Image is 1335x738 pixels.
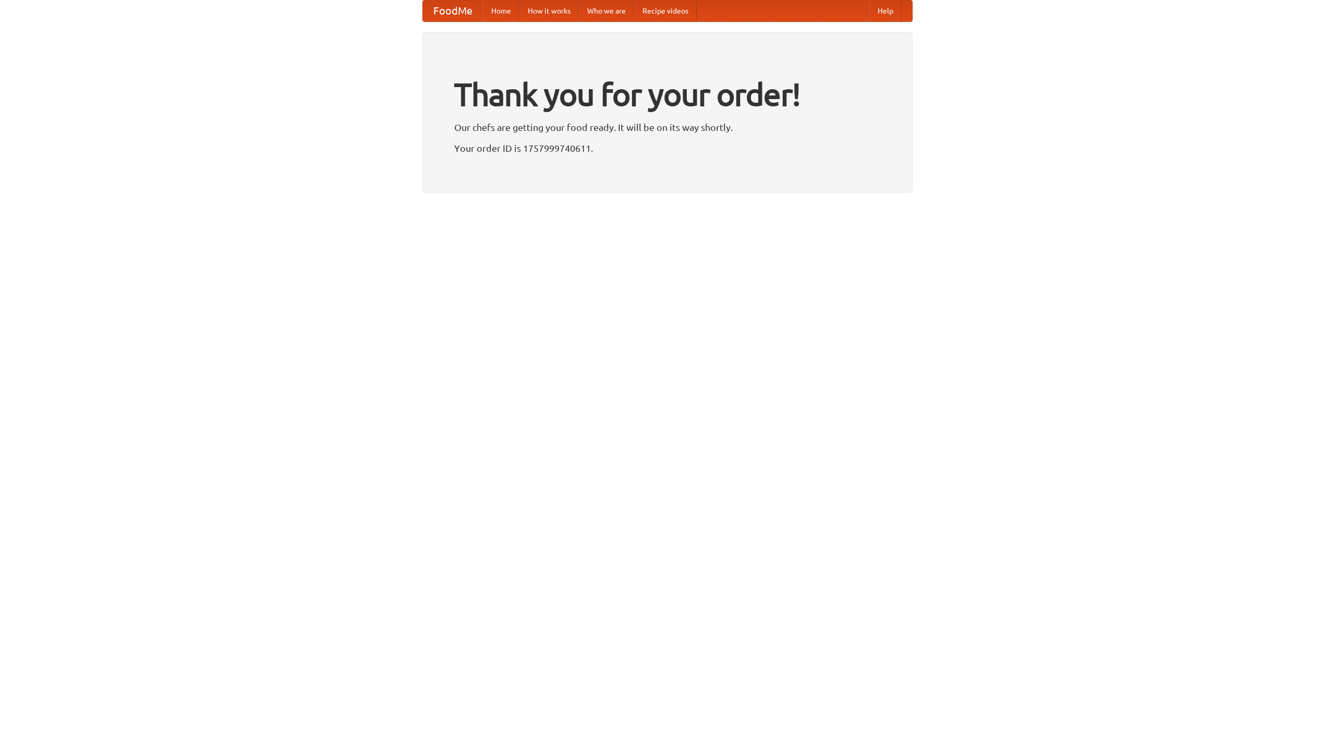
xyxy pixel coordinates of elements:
h1: Thank you for your order! [454,69,881,119]
a: Home [483,1,519,21]
a: How it works [519,1,579,21]
a: Recipe videos [634,1,697,21]
a: FoodMe [423,1,483,21]
p: Our chefs are getting your food ready. It will be on its way shortly. [454,119,881,135]
a: Help [869,1,902,21]
a: Who we are [579,1,634,21]
p: Your order ID is 1757999740611. [454,140,881,156]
